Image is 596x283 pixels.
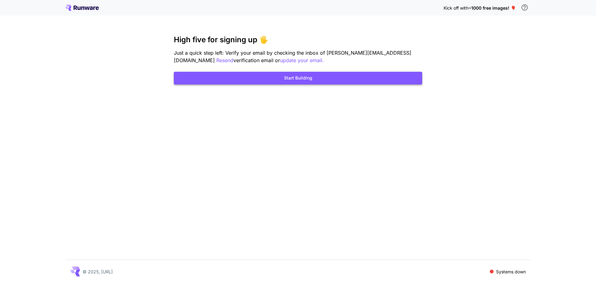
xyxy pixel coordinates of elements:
span: verification email or [233,57,280,63]
button: Start Building [174,72,422,84]
button: update your email. [280,57,324,64]
span: ~1000 free images! 🎈 [468,5,516,11]
p: Systems down [496,268,526,275]
button: Resend [216,57,233,64]
h3: High five for signing up 🖐️ [174,35,422,44]
span: Kick off with [444,5,468,11]
button: In order to qualify for free credit, you need to sign up with a business email address and click ... [518,1,531,14]
span: Just a quick step left: Verify your email by checking the inbox of [PERSON_NAME][EMAIL_ADDRESS][D... [174,50,411,63]
p: © 2025, [URL] [83,268,113,275]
